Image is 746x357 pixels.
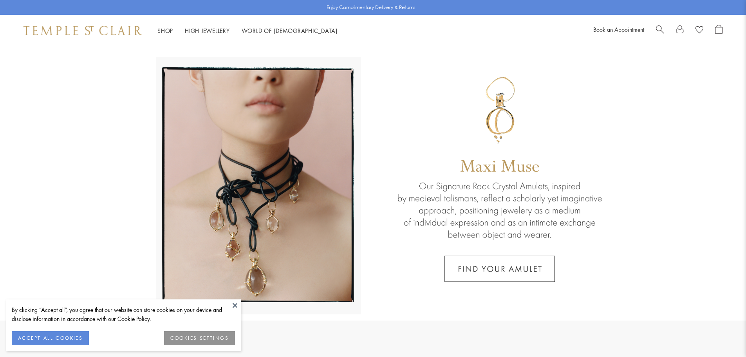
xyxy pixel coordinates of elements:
[157,26,338,36] nav: Main navigation
[157,27,173,34] a: ShopShop
[164,331,235,345] button: COOKIES SETTINGS
[593,25,644,33] a: Book an Appointment
[23,26,142,35] img: Temple St. Clair
[12,305,235,323] div: By clicking “Accept all”, you agree that our website can store cookies on your device and disclos...
[715,25,723,36] a: Open Shopping Bag
[327,4,415,11] p: Enjoy Complimentary Delivery & Returns
[242,27,338,34] a: World of [DEMOGRAPHIC_DATA]World of [DEMOGRAPHIC_DATA]
[12,331,89,345] button: ACCEPT ALL COOKIES
[656,25,664,36] a: Search
[185,27,230,34] a: High JewelleryHigh Jewellery
[695,25,703,36] a: View Wishlist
